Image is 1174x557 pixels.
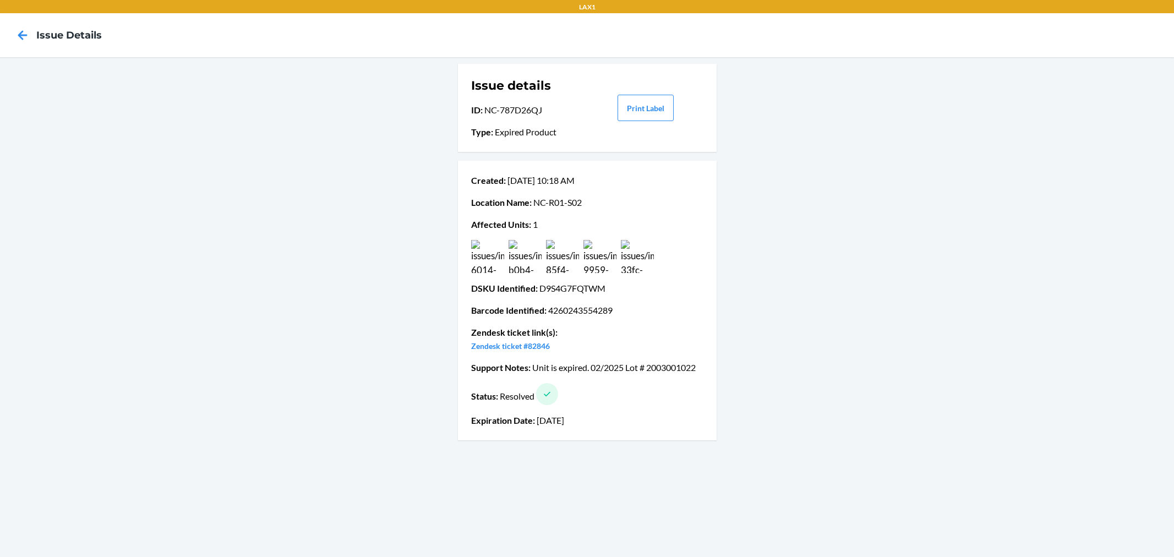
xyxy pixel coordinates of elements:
[471,283,538,293] span: DSKU Identified :
[471,103,586,117] p: NC-787D26QJ
[509,240,542,273] img: issues/images/b3d83eb9-b0b4-48e0-a072-9fabcdcffd1d.jpg
[471,197,532,207] span: Location Name :
[579,2,596,12] p: LAX1
[471,361,703,374] p: Unit is expired. 02/2025 Lot # 2003001022
[471,105,483,115] span: ID :
[471,391,498,401] span: Status :
[471,125,586,139] p: Expired Product
[471,127,493,137] span: Type :
[471,282,703,295] p: D9S4G7FQTWM
[36,28,102,42] h4: Issue details
[621,240,654,273] img: issues/images/3ad8cd97-33fc-4c87-9fa0-70befa6f9a77.jpg
[471,415,535,425] span: Expiration Date :
[471,240,504,273] img: issues/images/8be9897e-6014-4283-995e-9773b9682ff2.jpg
[583,240,616,273] img: issues/images/ce6a427e-9959-4dbe-84eb-b2d324e103de.jpg
[471,362,531,373] span: Support Notes :
[471,219,531,230] span: Affected Units :
[471,175,506,185] span: Created :
[471,305,547,315] span: Barcode Identified :
[471,77,586,95] h1: Issue details
[471,414,703,427] p: [DATE]
[471,304,703,317] p: 4260243554289
[471,383,703,405] p: Resolved
[471,196,703,209] p: NC-R01-S02
[471,218,703,231] p: 1
[471,327,558,337] span: Zendesk ticket link(s) :
[618,95,674,121] button: Print Label
[546,240,579,273] img: issues/images/d7c9be06-85f4-4f9e-88e5-24341ff1794c.jpg
[471,341,550,351] a: Zendesk ticket #82846
[471,174,703,187] p: [DATE] 10:18 AM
